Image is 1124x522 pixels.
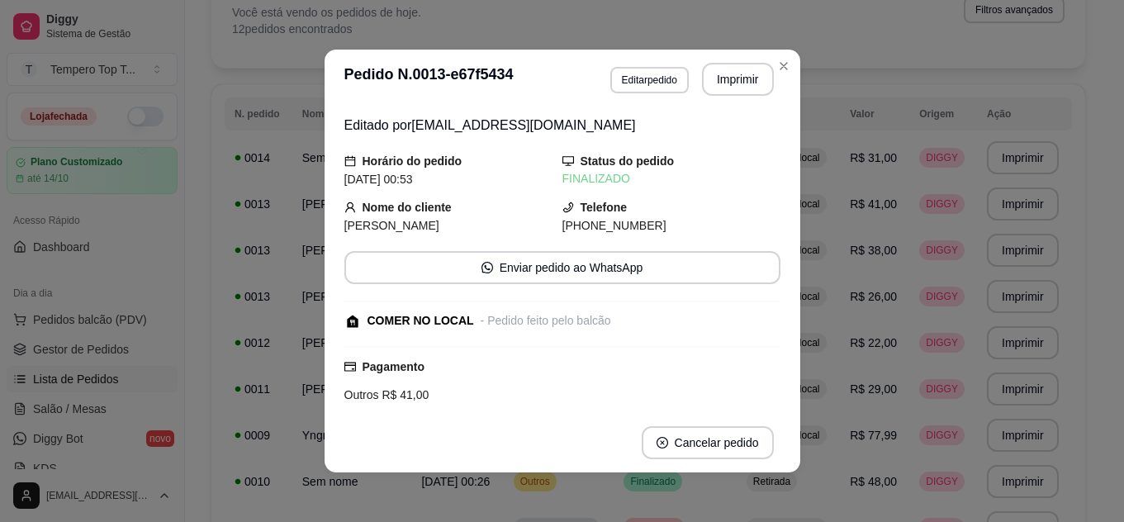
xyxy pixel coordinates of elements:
[344,173,413,186] span: [DATE] 00:53
[657,437,668,448] span: close-circle
[562,219,666,232] span: [PHONE_NUMBER]
[363,201,452,214] strong: Nome do cliente
[562,155,574,167] span: desktop
[344,251,780,284] button: whats-appEnviar pedido ao WhatsApp
[344,219,439,232] span: [PERSON_NAME]
[581,154,675,168] strong: Status do pedido
[344,202,356,213] span: user
[368,312,474,330] div: COMER NO LOCAL
[610,67,689,93] button: Editarpedido
[642,426,774,459] button: close-circleCancelar pedido
[344,388,379,401] span: Outros
[562,202,574,213] span: phone
[562,170,780,187] div: FINALIZADO
[771,53,797,79] button: Close
[344,361,356,373] span: credit-card
[481,312,611,330] div: - Pedido feito pelo balcão
[344,118,636,132] span: Editado por [EMAIL_ADDRESS][DOMAIN_NAME]
[379,388,429,401] span: R$ 41,00
[344,155,356,167] span: calendar
[581,201,628,214] strong: Telefone
[481,262,493,273] span: whats-app
[702,63,774,96] button: Imprimir
[344,63,514,96] h3: Pedido N. 0013-e67f5434
[363,154,462,168] strong: Horário do pedido
[363,360,424,373] strong: Pagamento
